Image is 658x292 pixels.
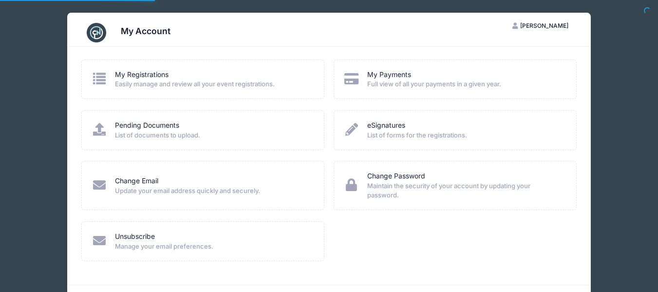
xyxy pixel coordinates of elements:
span: List of forms for the registrations. [367,131,564,140]
a: eSignatures [367,120,405,131]
h3: My Account [121,26,170,36]
span: Easily manage and review all your event registrations. [115,79,311,89]
button: [PERSON_NAME] [504,18,577,34]
span: Update your email address quickly and securely. [115,186,311,196]
a: Pending Documents [115,120,179,131]
span: Full view of all your payments in a given year. [367,79,564,89]
span: List of documents to upload. [115,131,311,140]
span: Manage your email preferences. [115,242,311,252]
img: CampNetwork [87,23,106,42]
a: Change Password [367,171,425,181]
a: Unsubscribe [115,232,155,242]
a: My Registrations [115,70,169,80]
a: Change Email [115,176,158,186]
span: Maintain the security of your account by updating your password. [367,181,564,200]
span: [PERSON_NAME] [520,22,568,29]
a: My Payments [367,70,411,80]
